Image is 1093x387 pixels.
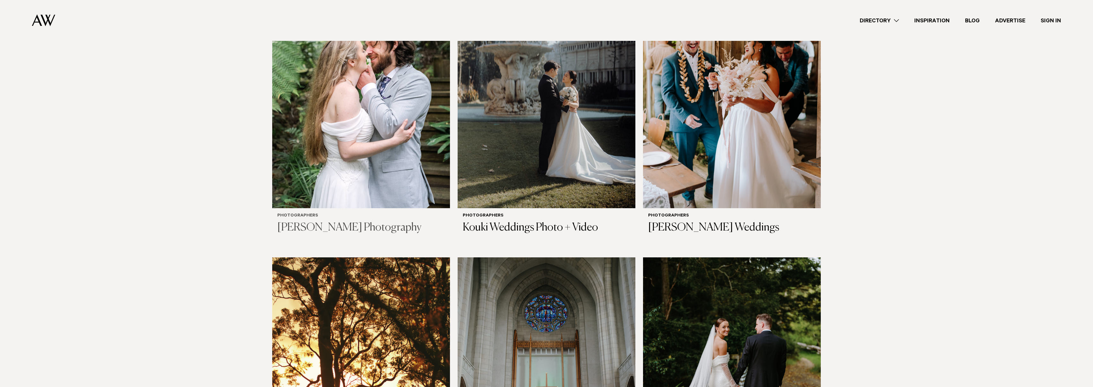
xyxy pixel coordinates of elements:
[648,213,816,219] h6: Photographers
[277,221,445,234] h3: [PERSON_NAME] Photography
[852,16,907,25] a: Directory
[463,221,630,234] h3: Kouki Weddings Photo + Video
[907,16,957,25] a: Inspiration
[463,213,630,219] h6: Photographers
[957,16,987,25] a: Blog
[277,213,445,219] h6: Photographers
[648,221,816,234] h3: [PERSON_NAME] Weddings
[32,14,55,26] img: Auckland Weddings Logo
[1033,16,1069,25] a: Sign In
[987,16,1033,25] a: Advertise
